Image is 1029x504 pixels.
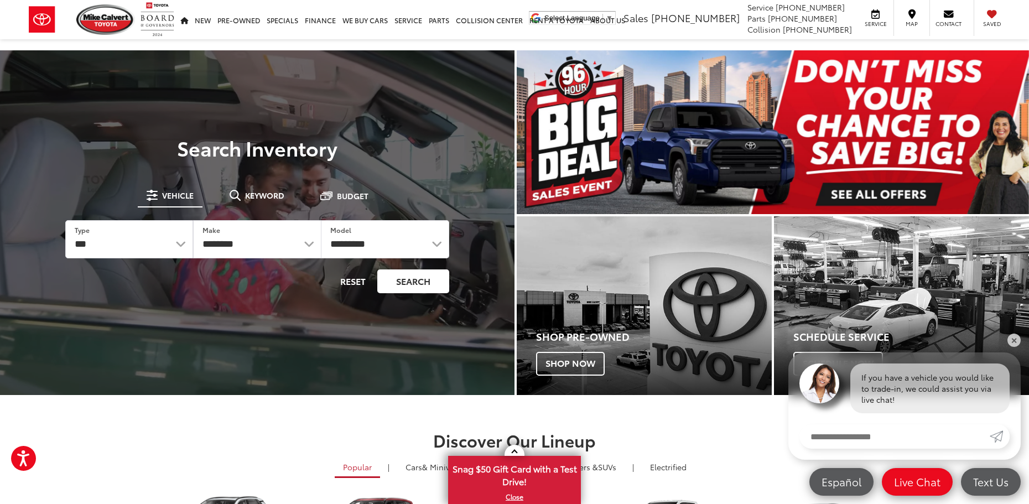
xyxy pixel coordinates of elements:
div: Toyota [517,216,772,395]
a: Electrified [642,458,695,476]
h4: Shop Pre-Owned [536,331,772,342]
a: Live Chat [882,468,953,496]
button: Reset [331,269,375,293]
span: [PHONE_NUMBER] [768,13,837,24]
span: Text Us [968,475,1014,489]
h2: Discover Our Lineup [124,431,905,449]
div: Toyota [774,216,1029,395]
span: Live Chat [888,475,946,489]
section: Carousel section with vehicle pictures - may contain disclaimers. [517,50,1029,214]
img: Agent profile photo [799,363,839,403]
h3: Search Inventory [46,137,468,159]
span: Vehicle [162,191,194,199]
div: If you have a vehicle you would like to trade-in, we could assist you via live chat! [850,363,1010,413]
a: Popular [335,458,380,478]
span: [PHONE_NUMBER] [776,2,845,13]
label: Model [330,225,351,235]
span: Service [863,20,888,28]
span: Keyword [245,191,284,199]
span: Snag $50 Gift Card with a Test Drive! [449,457,580,491]
li: | [630,461,637,472]
a: Text Us [961,468,1021,496]
span: Contact [936,20,962,28]
img: Mike Calvert Toyota [76,4,135,35]
label: Type [75,225,90,235]
h4: Schedule Service [793,331,1029,342]
span: [PHONE_NUMBER] [783,24,852,35]
label: Make [202,225,220,235]
button: Search [377,269,449,293]
img: Big Deal Sales Event [517,50,1029,214]
a: Shop Pre-Owned Shop Now [517,216,772,395]
span: Budget [337,192,368,200]
span: [PHONE_NUMBER] [651,11,740,25]
input: Enter your message [799,424,990,449]
a: Schedule Service Schedule Now [774,216,1029,395]
span: & Minivan [422,461,459,472]
span: Español [816,475,867,489]
span: Map [900,20,924,28]
li: | [385,461,392,472]
span: Collision [747,24,781,35]
a: Cars [397,458,467,476]
span: Shop Now [536,352,605,375]
span: Parts [747,13,766,24]
a: SUVs [541,458,625,476]
div: carousel slide number 1 of 1 [517,50,1029,214]
a: Español [809,468,874,496]
span: Service [747,2,773,13]
a: Submit [990,424,1010,449]
span: Saved [980,20,1004,28]
span: Sales [623,11,648,25]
